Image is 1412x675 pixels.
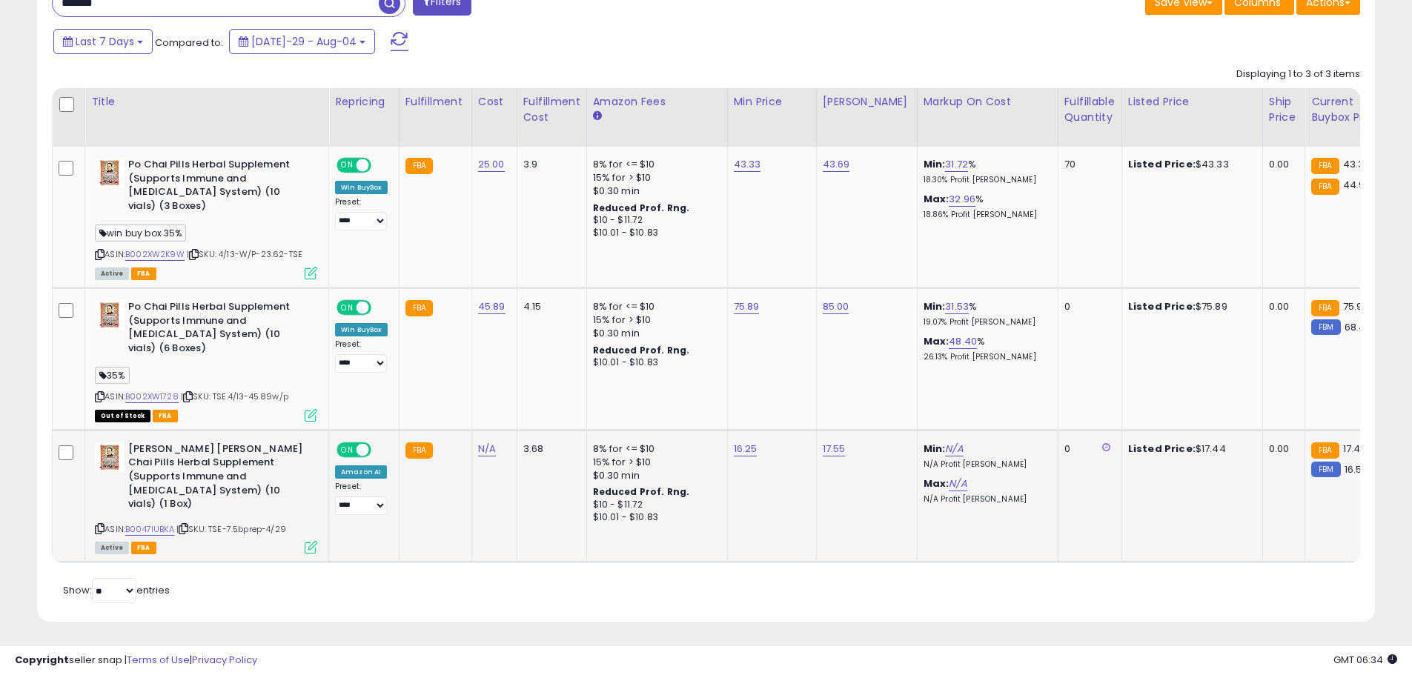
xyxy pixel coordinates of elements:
[1311,319,1340,335] small: FBM
[125,248,185,261] a: B002XW2K9W
[593,184,716,198] div: $0.30 min
[1128,442,1251,456] div: $17.44
[823,94,911,110] div: [PERSON_NAME]
[523,300,575,313] div: 4.15
[405,94,465,110] div: Fulfillment
[1311,462,1340,477] small: FBM
[593,158,716,171] div: 8% for <= $10
[945,299,969,314] a: 31.53
[131,267,156,280] span: FBA
[1128,158,1251,171] div: $43.33
[91,94,322,110] div: Title
[128,442,308,515] b: [PERSON_NAME] [PERSON_NAME] Chai Pills Herbal Supplement (Supports Immune and [MEDICAL_DATA] Syst...
[335,339,388,373] div: Preset:
[335,94,393,110] div: Repricing
[593,202,690,214] b: Reduced Prof. Rng.
[523,442,575,456] div: 3.68
[949,192,975,207] a: 32.96
[1236,67,1360,82] div: Displaying 1 to 3 of 3 items
[593,499,716,511] div: $10 - $11.72
[945,442,963,456] a: N/A
[1064,300,1110,313] div: 0
[924,300,1047,327] div: %
[1343,157,1370,171] span: 43.33
[63,583,170,597] span: Show: entries
[478,157,505,172] a: 25.00
[176,523,286,535] span: | SKU: TSE-7.5bprep-4/29
[924,158,1047,185] div: %
[924,335,1047,362] div: %
[127,653,190,667] a: Terms of Use
[335,323,388,336] div: Win BuyBox
[128,300,308,359] b: Po Chai Pills Herbal Supplement (Supports Immune and [MEDICAL_DATA] System) (10 vials) (6 Boxes)
[924,299,946,313] b: Min:
[1333,653,1397,667] span: 2025-08-12 06:34 GMT
[405,300,433,316] small: FBA
[593,94,721,110] div: Amazon Fees
[95,442,125,472] img: 51Oe9isxGrL._SL40_.jpg
[734,442,758,456] a: 16.25
[523,158,575,171] div: 3.9
[593,300,716,313] div: 8% for <= $10
[53,29,153,54] button: Last 7 Days
[95,267,129,280] span: All listings currently available for purchase on Amazon
[924,193,1047,220] div: %
[95,158,317,278] div: ASIN:
[128,158,308,216] b: Po Chai Pills Herbal Supplement (Supports Immune and [MEDICAL_DATA] System) (10 vials) (3 Boxes)
[1269,300,1293,313] div: 0.00
[1345,462,1362,476] span: 16.5
[338,444,357,456] span: ON
[95,367,130,384] span: 35%
[15,654,257,668] div: seller snap | |
[823,299,849,314] a: 85.00
[1311,158,1339,174] small: FBA
[593,214,716,227] div: $10 - $11.72
[593,327,716,340] div: $0.30 min
[945,157,968,172] a: 31.72
[593,344,690,356] b: Reduced Prof. Rng.
[593,456,716,469] div: 15% for > $10
[1128,442,1196,456] b: Listed Price:
[229,29,375,54] button: [DATE]-29 - Aug-04
[924,175,1047,185] p: 18.30% Profit [PERSON_NAME]
[949,476,967,491] a: N/A
[593,356,716,369] div: $10.01 - $10.83
[95,300,317,420] div: ASIN:
[335,197,388,230] div: Preset:
[125,523,174,536] a: B0047IUBKA
[924,157,946,171] b: Min:
[1128,94,1256,110] div: Listed Price
[593,442,716,456] div: 8% for <= $10
[949,334,977,349] a: 48.40
[917,88,1058,147] th: The percentage added to the cost of goods (COGS) that forms the calculator for Min & Max prices.
[593,469,716,482] div: $0.30 min
[95,158,125,187] img: 51Oe9isxGrL._SL40_.jpg
[1343,178,1370,192] span: 44.97
[1311,442,1339,459] small: FBA
[924,334,949,348] b: Max:
[338,159,357,172] span: ON
[924,352,1047,362] p: 26.13% Profit [PERSON_NAME]
[924,192,949,206] b: Max:
[1128,157,1196,171] b: Listed Price:
[369,159,393,172] span: OFF
[95,300,125,330] img: 51Oe9isxGrL._SL40_.jpg
[1343,442,1368,456] span: 17.44
[369,302,393,314] span: OFF
[1064,442,1110,456] div: 0
[593,110,602,123] small: Amazon Fees.
[1269,158,1293,171] div: 0.00
[181,390,288,402] span: | SKU: TSE.4/13-45.89w/p
[1345,320,1371,334] span: 68.47
[187,248,302,260] span: | SKU: 4/13-W/P-23.62-TSE
[924,210,1047,220] p: 18.86% Profit [PERSON_NAME]
[593,313,716,327] div: 15% for > $10
[95,542,129,554] span: All listings currently available for purchase on Amazon
[1311,300,1339,316] small: FBA
[1064,94,1116,125] div: Fulfillable Quantity
[924,317,1047,327] p: 19.07% Profit [PERSON_NAME]
[1269,94,1299,125] div: Ship Price
[478,299,506,314] a: 45.89
[593,511,716,524] div: $10.01 - $10.83
[192,653,257,667] a: Privacy Policy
